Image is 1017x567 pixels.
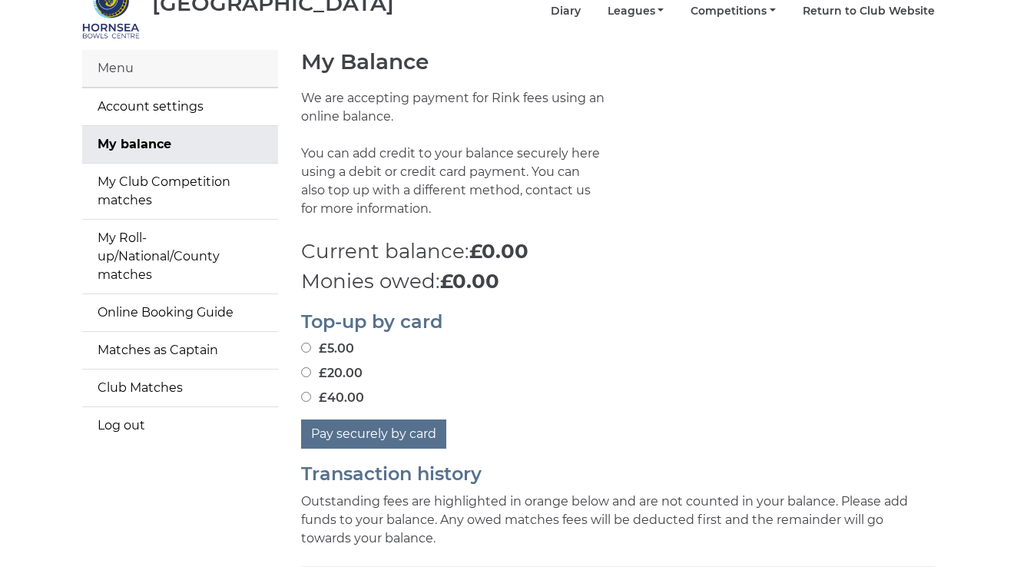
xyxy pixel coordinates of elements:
a: My Roll-up/National/County matches [82,220,278,293]
input: £40.00 [301,392,311,402]
a: Matches as Captain [82,332,278,369]
a: My Club Competition matches [82,164,278,219]
a: My balance [82,126,278,163]
label: £5.00 [301,340,354,358]
input: £20.00 [301,367,311,377]
h2: Top-up by card [301,312,935,332]
a: Leagues [608,4,664,18]
strong: £0.00 [469,239,528,264]
div: Menu [82,50,278,88]
a: Return to Club Website [803,4,935,18]
h2: Transaction history [301,464,935,484]
a: Account settings [82,88,278,125]
a: Club Matches [82,370,278,406]
p: Monies owed: [301,267,935,297]
a: Online Booking Guide [82,294,278,331]
strong: £0.00 [440,269,499,293]
p: We are accepting payment for Rink fees using an online balance. You can add credit to your balanc... [301,89,607,237]
label: £20.00 [301,364,363,383]
a: Competitions [691,4,776,18]
p: Outstanding fees are highlighted in orange below and are not counted in your balance. Please add ... [301,492,935,548]
label: £40.00 [301,389,364,407]
p: Current balance: [301,237,935,267]
h1: My Balance [301,50,935,74]
a: Log out [82,407,278,444]
button: Pay securely by card [301,419,446,449]
input: £5.00 [301,343,311,353]
a: Diary [551,4,581,18]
